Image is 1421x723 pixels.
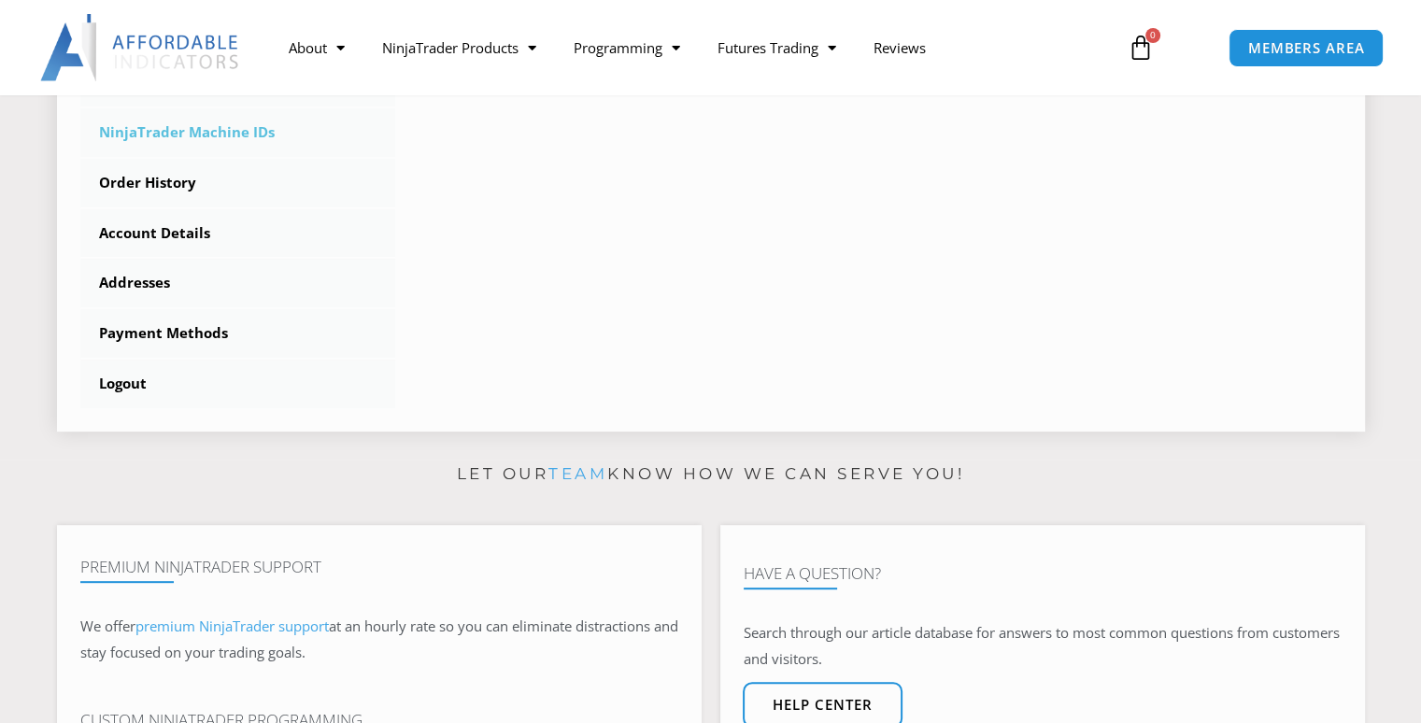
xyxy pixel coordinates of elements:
a: About [270,26,363,69]
a: Order History [80,159,396,207]
h4: Have A Question? [744,564,1342,583]
a: NinjaTrader Products [363,26,555,69]
span: Help center [773,698,873,712]
img: LogoAI | Affordable Indicators – NinjaTrader [40,14,241,81]
span: MEMBERS AREA [1248,41,1365,55]
a: 0 [1100,21,1182,75]
a: Account Details [80,209,396,258]
span: We offer [80,617,135,635]
span: at an hourly rate so you can eliminate distractions and stay focused on your trading goals. [80,617,678,661]
a: MEMBERS AREA [1229,29,1385,67]
h4: Premium NinjaTrader Support [80,558,678,576]
a: Logout [80,360,396,408]
a: team [548,464,607,483]
a: Reviews [855,26,945,69]
a: Addresses [80,259,396,307]
a: Futures Trading [699,26,855,69]
a: premium NinjaTrader support [135,617,329,635]
p: Let our know how we can serve you! [57,460,1365,489]
a: NinjaTrader Machine IDs [80,108,396,157]
span: 0 [1145,28,1160,43]
p: Search through our article database for answers to most common questions from customers and visit... [744,620,1342,673]
a: Payment Methods [80,309,396,358]
nav: Menu [270,26,1109,69]
a: Programming [555,26,699,69]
